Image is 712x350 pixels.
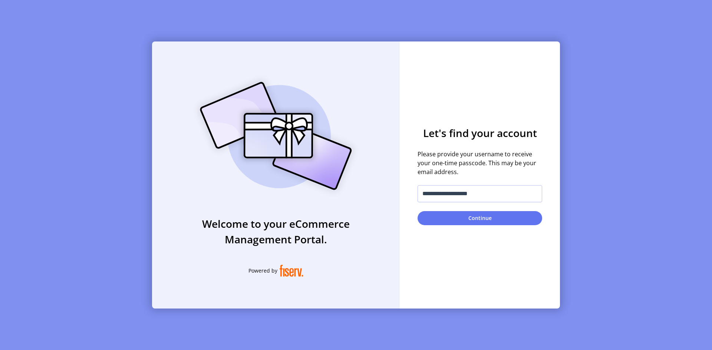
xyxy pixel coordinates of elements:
button: Continue [418,211,542,225]
h3: Let's find your account [418,125,542,141]
img: card_Illustration.svg [189,74,363,198]
h3: Welcome to your eCommerce Management Portal. [152,216,400,247]
span: Please provide your username to receive your one-time passcode. This may be your email address. [418,150,542,176]
span: Powered by [248,267,277,274]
